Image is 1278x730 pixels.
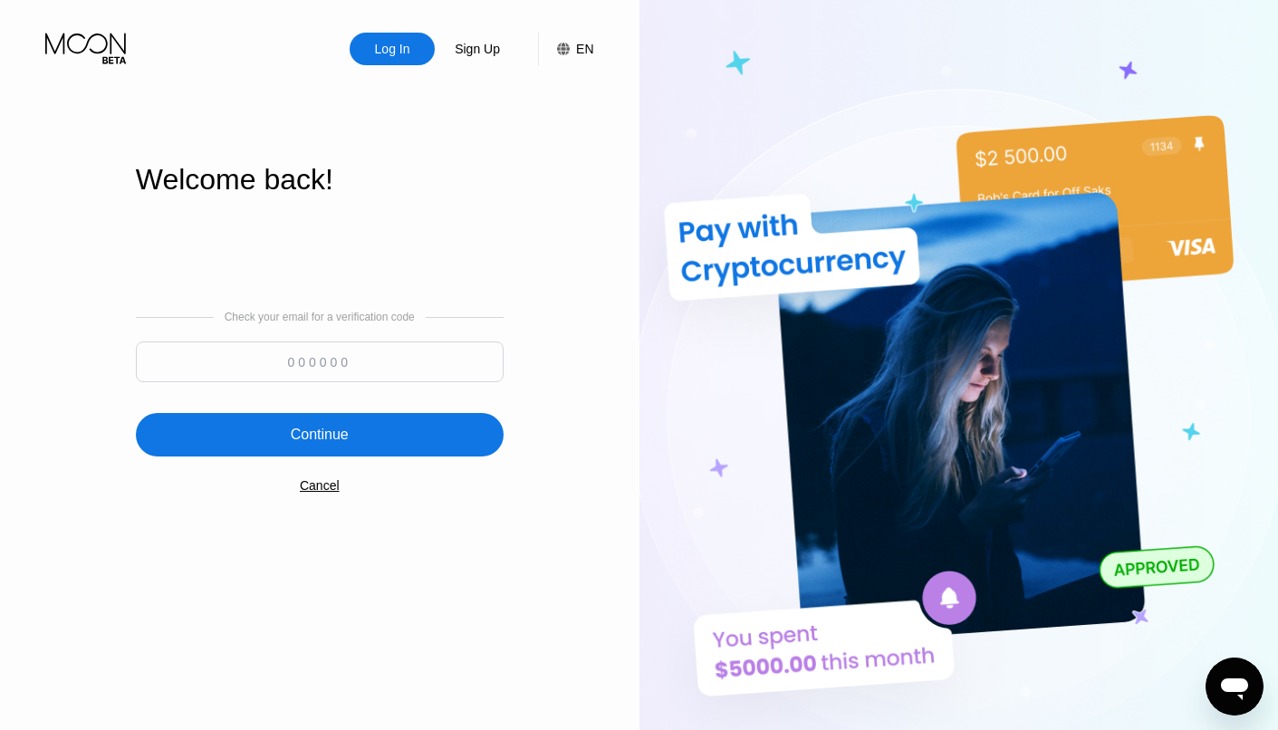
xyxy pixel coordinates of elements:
[350,33,435,65] div: Log In
[373,40,412,58] div: Log In
[136,341,504,382] input: 000000
[300,478,340,493] div: Cancel
[136,413,504,456] div: Continue
[538,33,593,65] div: EN
[291,426,349,444] div: Continue
[1206,658,1264,716] iframe: Кнопка запуска окна обмена сообщениями
[225,311,415,323] div: Check your email for a verification code
[435,33,520,65] div: Sign Up
[453,40,502,58] div: Sign Up
[136,163,504,197] div: Welcome back!
[576,42,593,56] div: EN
